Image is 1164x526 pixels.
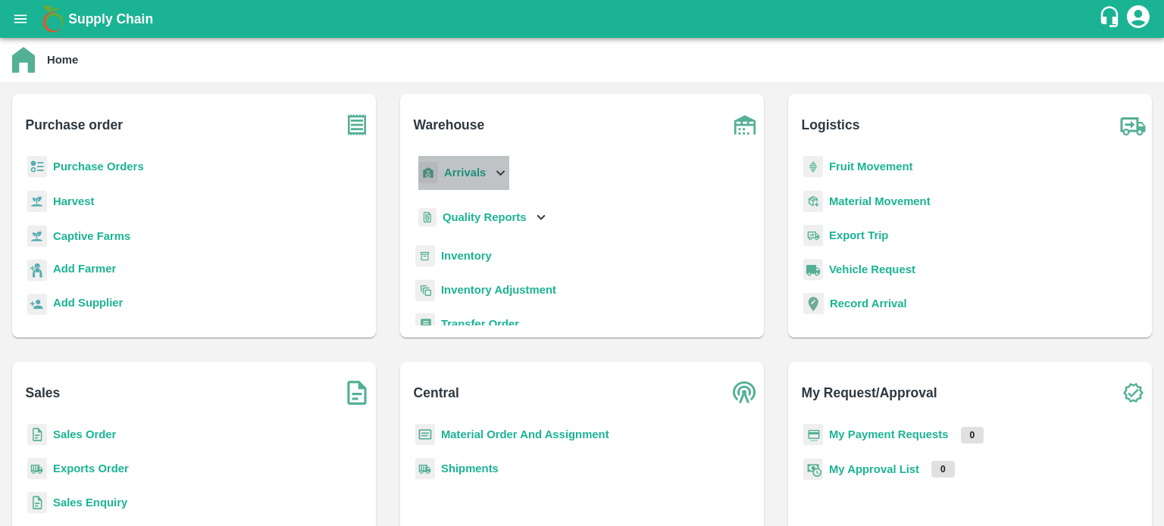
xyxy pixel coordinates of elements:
[415,313,435,335] img: whTransfer
[53,294,123,315] a: Add Supplier
[415,245,435,267] img: whInventory
[27,190,47,213] img: harvest
[27,492,47,514] img: sales
[27,156,47,178] img: reciept
[830,297,907,310] a: Record Arrival
[53,230,130,242] a: Captive Farms
[414,114,485,135] b: Warehouse
[415,424,435,446] img: centralMaterial
[802,382,937,403] b: My Request/Approval
[1098,5,1125,33] div: customer-support
[803,190,823,213] img: material
[26,382,61,403] b: Sales
[418,162,438,184] img: whArrival
[53,160,144,173] a: Purchase Orders
[1125,3,1152,35] div: account of current user
[53,462,129,475] a: Exports Order
[441,462,499,475] a: Shipments
[726,374,764,412] img: central
[803,458,823,481] img: approval
[338,374,376,412] img: soSales
[47,54,78,66] b: Home
[27,260,47,282] img: farmer
[441,250,492,262] a: Inventory
[27,424,47,446] img: sales
[415,458,435,480] img: shipments
[68,8,1098,30] a: Supply Chain
[829,263,915,275] a: Vehicle Request
[414,382,459,403] b: Central
[415,156,509,190] div: Arrivals
[1114,106,1152,144] img: truck
[338,106,376,144] img: purchase
[829,463,919,475] a: My Approval List
[803,156,823,178] img: fruit
[415,279,435,301] img: inventory
[418,208,436,227] img: qualityReport
[1114,374,1152,412] img: check
[3,2,38,36] button: open drawer
[26,114,123,135] b: Purchase order
[444,167,486,179] b: Arrivals
[443,211,527,223] b: Quality Reports
[803,259,823,281] img: vehicle
[53,260,116,281] a: Add Farmer
[27,458,47,480] img: shipments
[441,318,519,330] a: Transfer Order
[931,461,955,478] p: 0
[38,4,68,34] img: logo
[27,225,47,247] img: harvest
[802,114,860,135] b: Logistics
[12,47,35,73] img: home
[68,11,153,26] b: Supply Chain
[53,195,94,207] a: Harvest
[53,297,123,309] b: Add Supplier
[961,427,984,444] p: 0
[803,293,824,314] img: recordArrival
[726,106,764,144] img: warehouse
[53,496,127,509] a: Sales Enquiry
[415,202,549,233] div: Quality Reports
[829,428,949,440] a: My Payment Requests
[829,195,931,207] a: Material Movement
[53,428,116,440] a: Sales Order
[803,424,823,446] img: payment
[27,294,47,316] img: supplier
[829,160,913,173] a: Fruit Movement
[53,263,116,275] b: Add Farmer
[829,229,888,241] a: Export Trip
[803,225,823,247] img: delivery
[441,428,609,440] a: Material Order And Assignment
[441,284,556,296] a: Inventory Adjustment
